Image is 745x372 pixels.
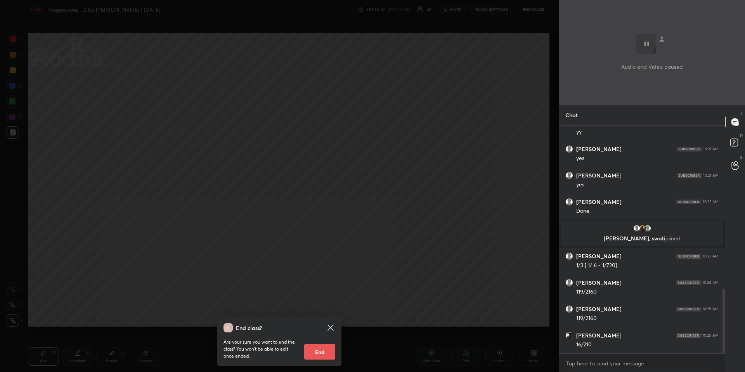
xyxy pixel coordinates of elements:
h6: [PERSON_NAME] [576,279,622,286]
div: Done [576,207,719,215]
div: yes [576,181,719,189]
img: 4P8fHbbgJtejmAAAAAElFTkSuQmCC [676,254,701,259]
img: thumbnail.jpg [638,224,646,232]
p: Are your sure you want to end the class? You won’t be able to edit once ended. [223,339,298,360]
p: G [740,155,743,160]
img: 4P8fHbbgJtejmAAAAAElFTkSuQmCC [677,147,702,151]
div: 119/2160 [576,315,719,322]
div: 10:25 AM [702,307,719,311]
span: joined [665,235,681,242]
div: 10:21 AM [703,173,719,178]
h6: [PERSON_NAME] [576,146,622,153]
img: default.png [633,224,641,232]
div: grid [559,126,725,353]
h6: [PERSON_NAME] [576,172,622,179]
img: 4P8fHbbgJtejmAAAAAElFTkSuQmCC [676,333,701,338]
div: 10:22 AM [703,200,719,204]
div: 119/2160 [576,288,719,296]
img: default.png [566,146,573,153]
p: T [740,111,743,117]
div: 10:25 AM [702,333,719,338]
p: D [740,133,743,139]
div: 1/3 [ 1/ 6 - 1/720] [576,262,719,269]
h6: [PERSON_NAME] [576,253,622,260]
h6: [PERSON_NAME] [576,306,622,313]
img: thumbnail.jpg [566,332,573,339]
img: default.png [566,172,573,179]
div: 16/210 [576,341,719,349]
p: Chat [559,105,584,125]
img: 4P8fHbbgJtejmAAAAAElFTkSuQmCC [676,280,701,285]
div: yes [576,155,719,162]
img: default.png [566,279,573,286]
h6: [PERSON_NAME] [576,332,622,339]
p: Audio and Video paused [621,63,683,71]
img: default.png [644,224,651,232]
img: default.png [566,198,573,205]
div: 10:24 AM [702,280,719,285]
h4: End class? [236,324,262,332]
img: 4P8fHbbgJtejmAAAAAElFTkSuQmCC [676,200,701,204]
img: 4P8fHbbgJtejmAAAAAElFTkSuQmCC [677,173,702,178]
p: [PERSON_NAME], swati [566,235,718,242]
button: End [304,344,335,360]
div: 10:23 AM [703,254,719,259]
h6: [PERSON_NAME] [576,198,622,205]
img: default.png [566,306,573,313]
img: 4P8fHbbgJtejmAAAAAElFTkSuQmCC [676,307,701,311]
img: default.png [566,253,573,260]
div: 10:21 AM [703,147,719,151]
div: yy [576,128,719,136]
